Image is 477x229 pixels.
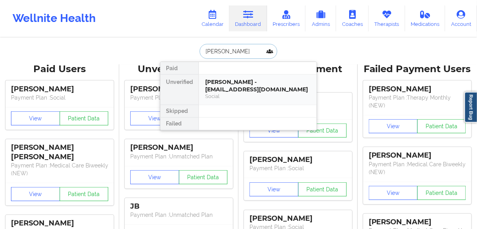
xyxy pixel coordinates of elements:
[130,211,228,219] p: Payment Plan : Unmatched Plan
[464,92,477,123] a: Report Bug
[130,170,179,184] button: View
[369,94,466,109] p: Payment Plan : Therapy Monthly (NEW)
[369,151,466,160] div: [PERSON_NAME]
[11,111,60,125] button: View
[196,5,229,31] a: Calendar
[249,214,347,223] div: [PERSON_NAME]
[205,93,310,100] div: Social
[11,94,108,102] p: Payment Plan : Social
[298,182,347,196] button: Patient Data
[160,62,198,75] div: Paid
[11,85,108,94] div: [PERSON_NAME]
[249,164,347,172] p: Payment Plan : Social
[369,186,418,200] button: View
[11,162,108,177] p: Payment Plan : Medical Care Biweekly (NEW)
[445,5,477,31] a: Account
[160,118,198,130] div: Failed
[405,5,446,31] a: Medications
[249,124,299,138] button: View
[5,63,114,75] div: Paid Users
[336,5,369,31] a: Coaches
[11,187,60,201] button: View
[229,5,267,31] a: Dashboard
[130,143,228,152] div: [PERSON_NAME]
[249,155,347,164] div: [PERSON_NAME]
[160,105,198,118] div: Skipped
[130,153,228,160] p: Payment Plan : Unmatched Plan
[130,94,228,102] p: Payment Plan : Unmatched Plan
[179,170,228,184] button: Patient Data
[60,111,109,125] button: Patient Data
[306,5,336,31] a: Admins
[369,85,466,94] div: [PERSON_NAME]
[125,63,233,75] div: Unverified Users
[130,202,228,211] div: JB
[249,182,299,196] button: View
[130,85,228,94] div: [PERSON_NAME]
[417,119,466,133] button: Patient Data
[369,119,418,133] button: View
[130,111,179,125] button: View
[11,219,108,228] div: [PERSON_NAME]
[369,218,466,227] div: [PERSON_NAME]
[60,187,109,201] button: Patient Data
[298,124,347,138] button: Patient Data
[205,78,310,93] div: [PERSON_NAME] - [EMAIL_ADDRESS][DOMAIN_NAME]
[369,160,466,176] p: Payment Plan : Medical Care Biweekly (NEW)
[417,186,466,200] button: Patient Data
[267,5,306,31] a: Prescribers
[11,143,108,161] div: [PERSON_NAME] [PERSON_NAME]
[160,75,198,105] div: Unverified
[363,63,472,75] div: Failed Payment Users
[369,5,405,31] a: Therapists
